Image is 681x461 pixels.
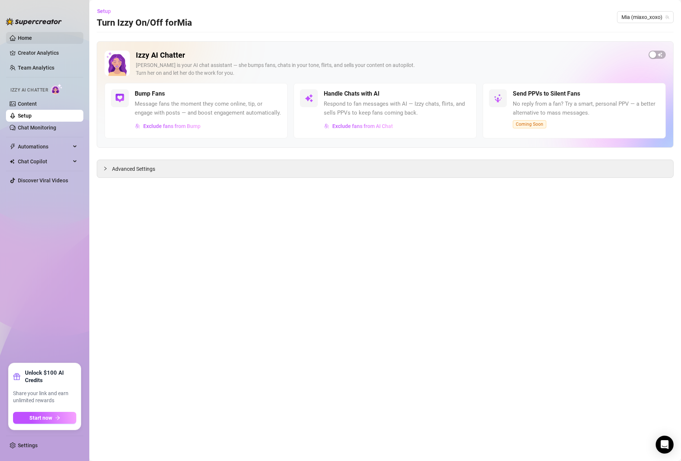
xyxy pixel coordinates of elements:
[51,84,63,95] img: AI Chatter
[55,415,60,420] span: arrow-right
[493,94,502,103] img: svg%3e
[10,159,15,164] img: Chat Copilot
[10,87,48,94] span: Izzy AI Chatter
[136,61,643,77] div: [PERSON_NAME] is your AI chat assistant — she bumps fans, chats in your tone, flirts, and sells y...
[135,120,201,132] button: Exclude fans from Bump
[13,373,20,380] span: gift
[97,5,117,17] button: Setup
[18,113,32,119] a: Setup
[18,177,68,183] a: Discover Viral Videos
[324,89,380,98] h5: Handle Chats with AI
[97,17,192,29] h3: Turn Izzy On/Off for Mia
[513,100,659,117] span: No reply from a fan? Try a smart, personal PPV — a better alternative to mass messages.
[136,51,643,60] h2: Izzy AI Chatter
[18,35,32,41] a: Home
[324,124,329,129] img: svg%3e
[18,442,38,448] a: Settings
[324,120,393,132] button: Exclude fans from AI Chat
[6,18,62,25] img: logo-BBDzfeDw.svg
[103,164,112,173] div: collapsed
[29,415,52,421] span: Start now
[25,369,76,384] strong: Unlock $100 AI Credits
[112,165,155,173] span: Advanced Settings
[10,144,16,150] span: thunderbolt
[135,124,140,129] img: svg%3e
[513,120,546,128] span: Coming Soon
[18,65,54,71] a: Team Analytics
[135,100,281,117] span: Message fans the moment they come online, tip, or engage with posts — and boost engagement automa...
[97,8,111,14] span: Setup
[18,156,71,167] span: Chat Copilot
[656,436,674,454] div: Open Intercom Messenger
[304,94,313,103] img: svg%3e
[143,123,201,129] span: Exclude fans from Bump
[105,51,130,76] img: Izzy AI Chatter
[103,166,108,171] span: collapsed
[135,89,165,98] h5: Bump Fans
[13,412,76,424] button: Start nowarrow-right
[18,125,56,131] a: Chat Monitoring
[13,390,76,404] span: Share your link and earn unlimited rewards
[513,89,580,98] h5: Send PPVs to Silent Fans
[621,12,669,23] span: Mia (miaxo_xoxo)
[665,15,669,19] span: team
[18,47,77,59] a: Creator Analytics
[115,94,124,103] img: svg%3e
[18,101,37,107] a: Content
[18,141,71,153] span: Automations
[332,123,393,129] span: Exclude fans from AI Chat
[324,100,470,117] span: Respond to fan messages with AI — Izzy chats, flirts, and sells PPVs to keep fans coming back.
